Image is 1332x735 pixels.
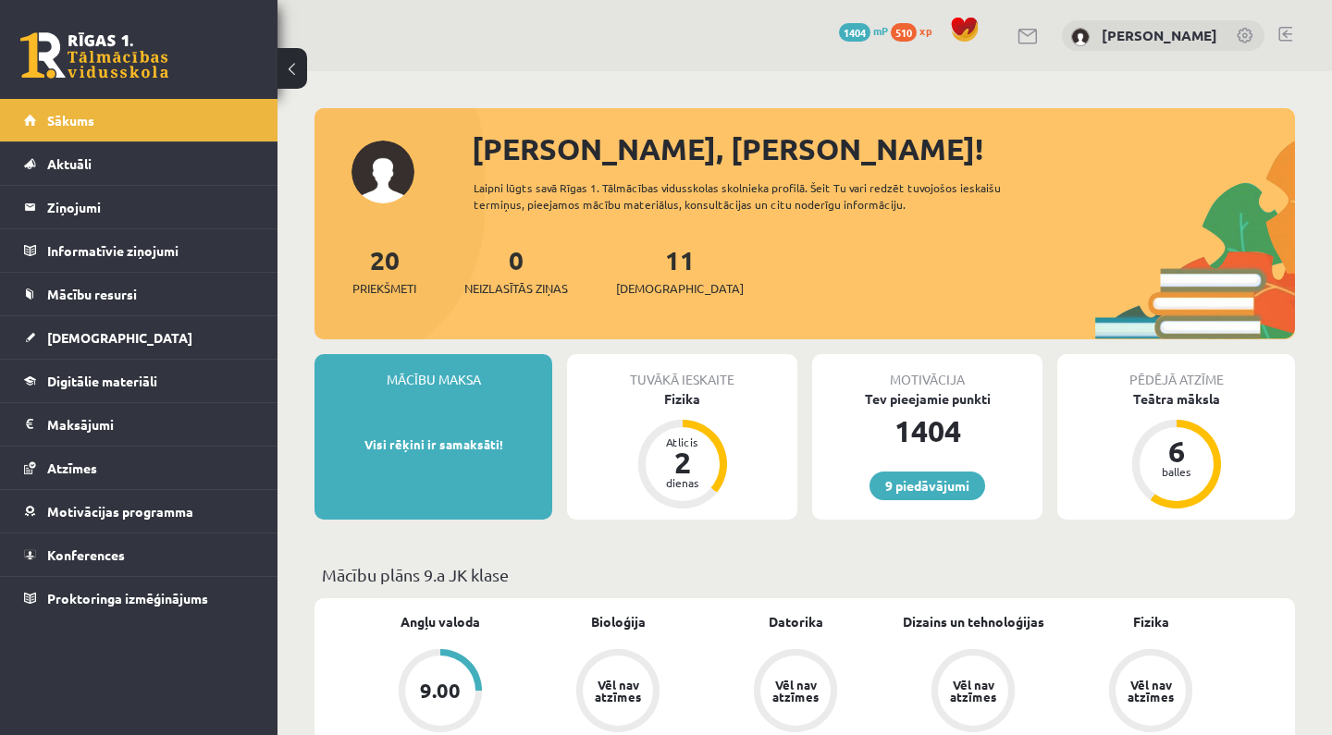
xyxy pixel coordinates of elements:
div: [PERSON_NAME], [PERSON_NAME]! [472,127,1295,171]
div: Fizika [567,389,797,409]
span: Priekšmeti [352,279,416,298]
a: Proktoringa izmēģinājums [24,577,254,619]
div: Laipni lūgts savā Rīgas 1. Tālmācības vidusskolas skolnieka profilā. Šeit Tu vari redzēt tuvojošo... [474,179,1062,213]
div: 1404 [812,409,1042,453]
div: Vēl nav atzīmes [592,679,644,703]
div: Pēdējā atzīme [1057,354,1295,389]
a: Aktuāli [24,142,254,185]
span: [DEMOGRAPHIC_DATA] [47,329,192,346]
legend: Maksājumi [47,403,254,446]
a: Digitālie materiāli [24,360,254,402]
div: Tev pieejamie punkti [812,389,1042,409]
span: [DEMOGRAPHIC_DATA] [616,279,744,298]
legend: Ziņojumi [47,186,254,228]
a: Rīgas 1. Tālmācības vidusskola [20,32,168,79]
a: Sākums [24,99,254,141]
a: Motivācijas programma [24,490,254,533]
span: Sākums [47,112,94,129]
span: Digitālie materiāli [47,373,157,389]
a: Fizika Atlicis 2 dienas [567,389,797,511]
a: 0Neizlasītās ziņas [464,243,568,298]
div: Mācību maksa [314,354,552,389]
a: Ziņojumi [24,186,254,228]
a: 9 piedāvājumi [869,472,985,500]
a: Datorika [769,612,823,631]
a: Maksājumi [24,403,254,446]
p: Mācību plāns 9.a JK klase [322,562,1288,587]
div: dienas [655,477,710,488]
span: 510 [891,23,917,42]
span: Konferences [47,546,125,563]
div: 6 [1149,436,1204,466]
span: xp [919,23,931,38]
a: 11[DEMOGRAPHIC_DATA] [616,243,744,298]
span: Motivācijas programma [47,503,193,520]
a: Mācību resursi [24,273,254,315]
a: Dizains un tehnoloģijas [903,612,1044,631]
a: 20Priekšmeti [352,243,416,298]
a: Informatīvie ziņojumi [24,229,254,272]
span: Mācību resursi [47,286,137,302]
a: Bioloģija [591,612,646,631]
div: 9.00 [420,680,461,701]
span: Proktoringa izmēģinājums [47,590,208,606]
div: Atlicis [655,436,710,447]
a: 1404 mP [839,23,888,38]
span: 1404 [839,23,870,42]
div: Vēl nav atzīmes [770,679,821,703]
div: Vēl nav atzīmes [1125,679,1177,703]
div: Vēl nav atzīmes [947,679,999,703]
div: Teātra māksla [1057,389,1295,409]
div: 2 [655,447,710,477]
span: Aktuāli [47,155,92,172]
span: Neizlasītās ziņas [464,279,568,298]
p: Visi rēķini ir samaksāti! [324,435,543,454]
legend: Informatīvie ziņojumi [47,229,254,272]
a: [PERSON_NAME] [1102,26,1217,44]
img: Izabella Bebre [1071,28,1090,46]
a: Angļu valoda [401,612,480,631]
span: Atzīmes [47,459,97,476]
a: Konferences [24,533,254,576]
span: mP [873,23,888,38]
div: Motivācija [812,354,1042,389]
div: Tuvākā ieskaite [567,354,797,389]
a: [DEMOGRAPHIC_DATA] [24,316,254,359]
a: Teātra māksla 6 balles [1057,389,1295,511]
a: Fizika [1133,612,1169,631]
div: balles [1149,466,1204,477]
a: Atzīmes [24,447,254,489]
a: 510 xp [891,23,941,38]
